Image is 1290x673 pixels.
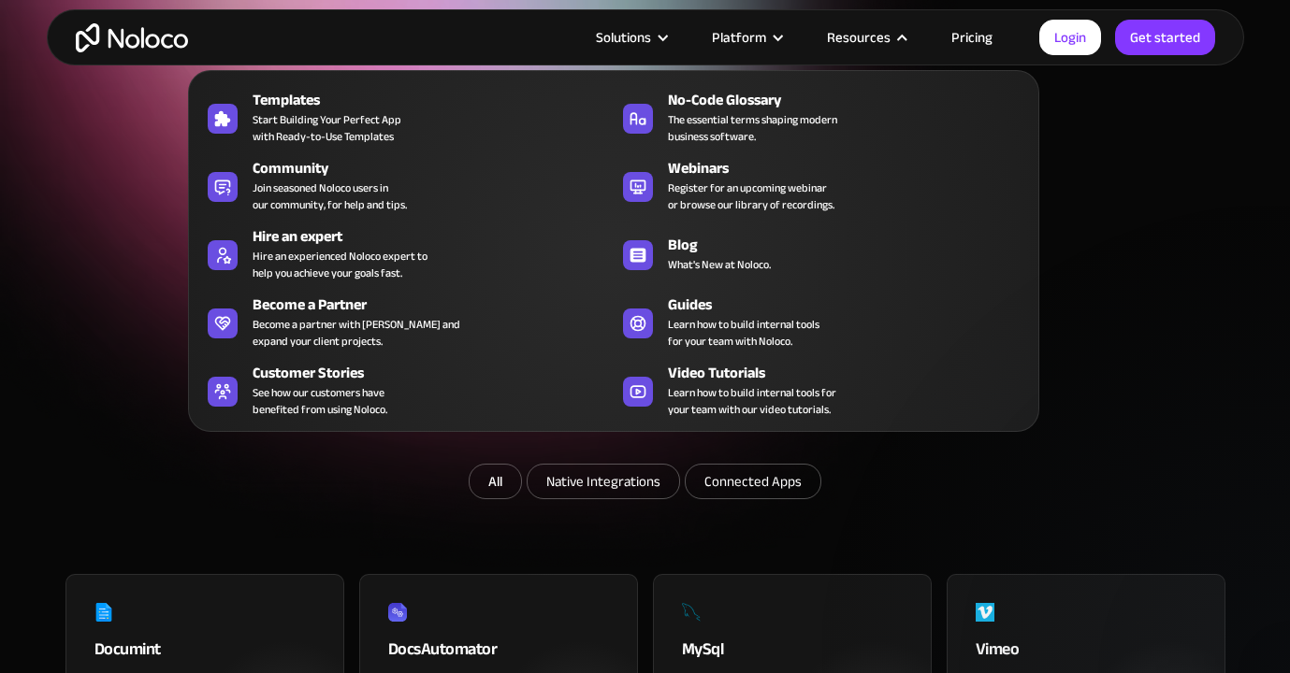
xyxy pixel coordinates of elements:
[253,294,622,316] div: Become a Partner
[668,384,836,418] span: Learn how to build internal tools for your team with our video tutorials.
[668,234,1037,256] div: Blog
[668,362,1037,384] div: Video Tutorials
[928,25,1016,50] a: Pricing
[573,25,688,50] div: Solutions
[668,89,1037,111] div: No-Code Glossary
[253,248,428,281] div: Hire an experienced Noloco expert to help you achieve your goals fast.
[198,85,614,149] a: TemplatesStart Building Your Perfect Appwith Ready-to-Use Templates
[198,153,614,217] a: CommunityJoin seasoned Noloco users inour community, for help and tips.
[198,358,614,422] a: Customer StoriesSee how our customers havebenefited from using Noloco.
[253,316,460,350] div: Become a partner with [PERSON_NAME] and expand your client projects.
[668,111,837,145] span: The essential terms shaping modern business software.
[682,636,903,673] div: MySql
[614,290,1029,353] a: GuidesLearn how to build internal toolsfor your team with Noloco.
[712,25,766,50] div: Platform
[596,25,651,50] div: Solutions
[94,636,315,673] div: Documint
[1115,20,1215,55] a: Get started
[614,85,1029,149] a: No-Code GlossaryThe essential terms shaping modernbusiness software.
[668,256,771,273] span: What's New at Noloco.
[253,225,622,248] div: Hire an expert
[614,358,1029,422] a: Video TutorialsLearn how to build internal tools foryour team with our video tutorials.
[271,464,1020,504] form: Email Form
[1039,20,1101,55] a: Login
[65,159,1225,174] h1: App & Tools Integrations
[76,23,188,52] a: home
[668,294,1037,316] div: Guides
[198,222,614,285] a: Hire an expertHire an experienced Noloco expert tohelp you achieve your goals fast.
[688,25,804,50] div: Platform
[804,25,928,50] div: Resources
[469,464,522,499] a: All
[668,179,834,213] span: Register for an upcoming webinar or browse our library of recordings.
[253,157,622,179] div: Community
[253,384,387,418] span: See how our customers have benefited from using Noloco.
[253,111,401,145] span: Start Building Your Perfect App with Ready-to-Use Templates
[827,25,891,50] div: Resources
[253,362,622,384] div: Customer Stories
[188,44,1039,432] nav: Resources
[614,222,1029,285] a: BlogWhat's New at Noloco.
[253,179,407,213] span: Join seasoned Noloco users in our community, for help and tips.
[388,636,609,673] div: DocsAutomator
[668,157,1037,179] div: Webinars
[668,316,819,350] span: Learn how to build internal tools for your team with Noloco.
[198,290,614,353] a: Become a PartnerBecome a partner with [PERSON_NAME] andexpand your client projects.
[253,89,622,111] div: Templates
[614,153,1029,217] a: WebinarsRegister for an upcoming webinaror browse our library of recordings.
